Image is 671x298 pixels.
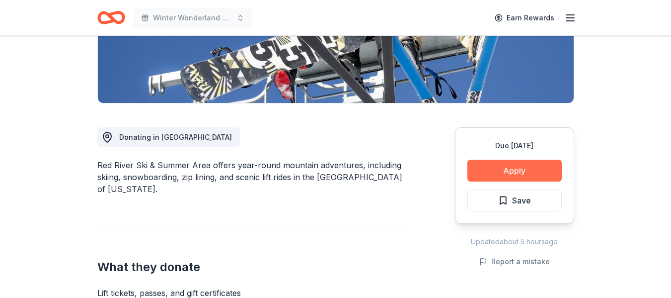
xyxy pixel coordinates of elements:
span: Winter Wonderland Charity Gala [153,12,232,24]
div: Due [DATE] [467,140,562,152]
span: Donating in [GEOGRAPHIC_DATA] [119,133,232,141]
button: Winter Wonderland Charity Gala [133,8,252,28]
div: Red River Ski & Summer Area offers year-round mountain adventures, including skiing, snowboarding... [97,159,407,195]
button: Report a mistake [479,256,550,268]
div: Updated about 5 hours ago [455,236,574,248]
button: Apply [467,160,562,182]
span: Save [512,194,531,207]
button: Save [467,190,562,211]
a: Home [97,6,125,29]
a: Earn Rewards [489,9,560,27]
h2: What they donate [97,259,407,275]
